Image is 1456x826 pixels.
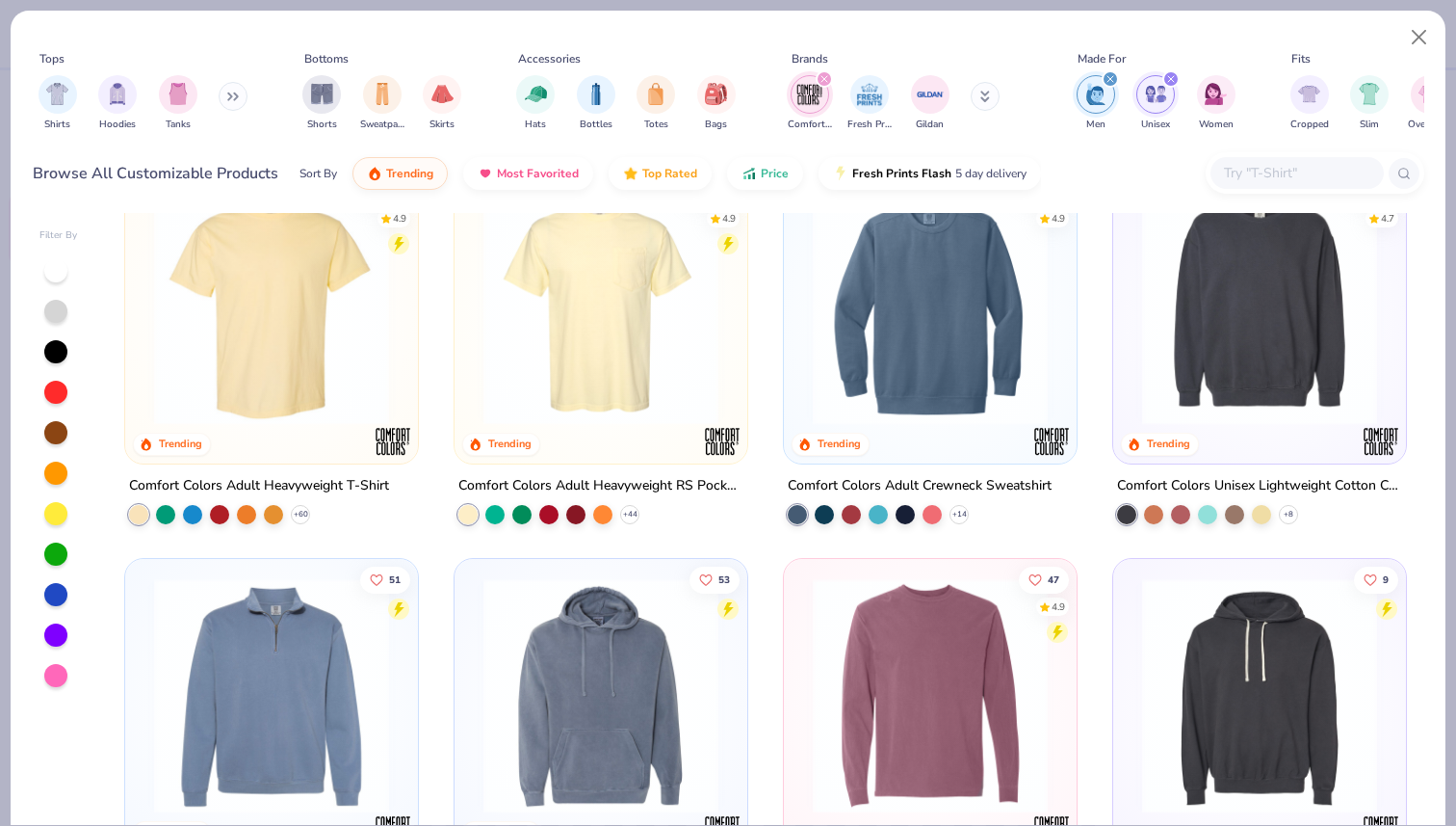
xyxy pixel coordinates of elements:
span: Cropped [1290,118,1329,132]
div: Bottoms [304,50,349,67]
button: Like [1354,566,1398,593]
button: filter button [577,75,615,132]
span: 9 [1383,574,1389,584]
div: filter for Totes [637,75,675,132]
span: + 60 [294,509,308,520]
span: Top Rated [642,166,697,181]
img: Men Image [1085,83,1106,105]
span: Fresh Prints [847,118,892,132]
div: filter for Shirts [39,75,77,132]
div: Made For [1078,50,1126,67]
button: filter button [39,75,77,132]
div: 4.9 [1052,211,1065,226]
img: Skirts Image [431,83,454,105]
div: 4.9 [1052,600,1065,614]
img: Bottles Image [585,83,607,105]
img: Tanks Image [168,83,189,105]
img: Comfort Colors Image [795,80,824,109]
div: filter for Comfort Colors [788,75,832,132]
div: 4.7 [1381,211,1394,226]
div: filter for Hats [516,75,555,132]
img: Shorts Image [311,83,333,105]
button: Top Rated [609,157,712,190]
button: filter button [1290,75,1329,132]
span: 5 day delivery [955,163,1027,185]
img: Unisex Image [1145,83,1167,105]
img: 45579bc0-5639-4a35-8fe9-2eb2035a810c [1056,190,1311,425]
span: Shirts [44,118,70,132]
span: Fresh Prints Flash [852,166,951,181]
button: filter button [302,75,341,132]
div: filter for Bags [697,75,736,132]
div: Comfort Colors Adult Crewneck Sweatshirt [788,474,1052,498]
span: + 14 [951,509,966,520]
div: Sort By [299,165,337,182]
span: Oversized [1408,118,1451,132]
div: filter for Oversized [1408,75,1451,132]
button: filter button [1408,75,1451,132]
span: Comfort Colors [788,118,832,132]
button: Close [1401,19,1438,56]
span: Price [761,166,789,181]
button: Like [689,566,740,593]
span: Skirts [429,118,455,132]
div: filter for Women [1197,75,1235,132]
div: Comfort Colors Unisex Lightweight Cotton Crewneck Sweatshirt [1117,474,1402,498]
button: filter button [516,75,555,132]
span: Sweatpants [360,118,404,132]
img: Slim Image [1359,83,1380,105]
button: filter button [911,75,949,132]
button: filter button [1136,75,1175,132]
span: 47 [1048,574,1059,584]
span: Shorts [307,118,337,132]
div: Comfort Colors Adult Heavyweight T-Shirt [129,474,389,498]
span: Slim [1360,118,1379,132]
img: Shirts Image [46,83,68,105]
button: filter button [637,75,675,132]
span: Gildan [916,118,944,132]
span: Unisex [1141,118,1170,132]
button: filter button [98,75,137,132]
input: Try "T-Shirt" [1222,162,1370,184]
span: + 8 [1284,509,1293,520]
div: Brands [792,50,828,67]
div: filter for Sweatpants [360,75,404,132]
span: 51 [390,574,402,584]
span: Trending [386,166,433,181]
div: 4.9 [722,211,736,226]
button: Trending [352,157,448,190]
button: Like [361,566,411,593]
div: filter for Tanks [159,75,197,132]
span: Women [1199,118,1234,132]
button: filter button [360,75,404,132]
div: Accessories [518,50,581,67]
img: d628a18b-6362-4135-ae8d-31aba634a125 [1056,578,1311,813]
button: filter button [788,75,832,132]
div: filter for Unisex [1136,75,1175,132]
span: Tanks [166,118,191,132]
img: Fresh Prints Image [855,80,884,109]
img: ff9285ed-6195-4d41-bd6b-4a29e0566347 [474,578,728,813]
div: filter for Cropped [1290,75,1329,132]
img: trending.gif [367,166,382,181]
div: filter for Bottles [577,75,615,132]
button: filter button [423,75,461,132]
button: filter button [697,75,736,132]
div: filter for Hoodies [98,75,137,132]
div: filter for Fresh Prints [847,75,892,132]
div: Fits [1291,50,1311,67]
img: TopRated.gif [623,166,638,181]
span: Bottles [580,118,612,132]
div: Filter By [39,228,78,243]
img: Hats Image [525,83,547,105]
button: filter button [1350,75,1389,132]
img: Bags Image [705,83,726,105]
button: Most Favorited [463,157,593,190]
img: Hoodies Image [107,83,128,105]
img: 8efac5f7-8da2-47f5-bf92-f12be686d45d [803,578,1057,813]
img: 1f2d2499-41e0-44f5-b794-8109adf84418 [803,190,1057,425]
button: Fresh Prints Flash5 day delivery [819,157,1041,190]
img: Totes Image [645,83,666,105]
img: 284e3bdb-833f-4f21-a3b0-720291adcbd9 [474,190,728,425]
div: filter for Skirts [423,75,461,132]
